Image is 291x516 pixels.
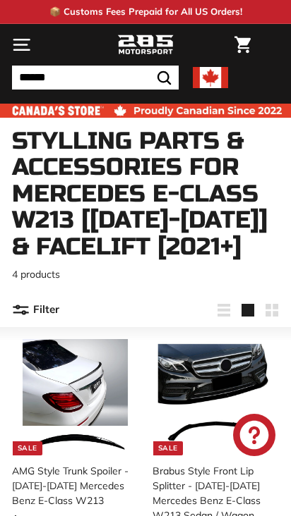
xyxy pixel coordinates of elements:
[158,339,274,455] img: brabus e350
[13,441,42,455] div: Sale
[12,464,130,508] div: AMG Style Trunk Spoiler - [DATE]-[DATE] Mercedes Benz E-Class W213
[12,293,59,327] button: Filter
[12,128,279,260] h1: Stylling parts & accessories for Mercedes E-Class W213 [[DATE]-[DATE]] & Facelift [2021+]
[117,33,174,57] img: Logo_285_Motorsport_areodynamics_components
[229,414,280,460] inbox-online-store-chat: Shopify online store chat
[227,25,258,65] a: Cart
[12,267,279,282] p: 4 products
[49,5,242,19] p: 📦 Customs Fees Prepaid for All US Orders!
[153,441,183,455] div: Sale
[12,66,179,90] input: Search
